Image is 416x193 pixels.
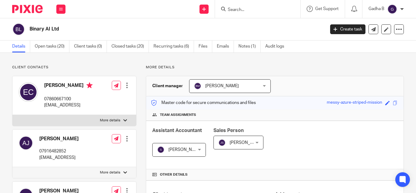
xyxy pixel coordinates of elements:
[227,7,282,13] input: Search
[44,96,93,102] p: 07860667100
[315,7,339,11] span: Get Support
[160,172,188,177] span: Other details
[151,100,256,106] p: Master code for secure communications and files
[330,24,365,34] a: Create task
[153,41,194,52] a: Recurring tasks (6)
[39,155,79,161] p: [EMAIL_ADDRESS]
[205,84,239,88] span: [PERSON_NAME]
[74,41,107,52] a: Client tasks (0)
[12,5,43,13] img: Pixie
[265,41,289,52] a: Audit logs
[44,102,93,108] p: [EMAIL_ADDRESS]
[111,41,149,52] a: Closed tasks (20)
[44,82,93,90] h4: [PERSON_NAME]
[86,82,93,88] i: Primary
[12,41,30,52] a: Details
[39,148,79,154] p: 07916482852
[152,83,183,89] h3: Client manager
[12,65,136,70] p: Client contacts
[387,4,397,14] img: svg%3E
[100,170,120,175] p: More details
[217,41,234,52] a: Emails
[368,6,384,12] p: Gadha B
[30,26,263,32] h2: Binary AI Ltd
[19,82,38,102] img: svg%3E
[39,136,79,142] h4: [PERSON_NAME]
[199,41,212,52] a: Files
[218,139,226,146] img: svg%3E
[12,23,25,36] img: svg%3E
[194,82,201,90] img: svg%3E
[35,41,69,52] a: Open tasks (20)
[146,65,404,70] p: More details
[19,136,33,150] img: svg%3E
[238,41,261,52] a: Notes (1)
[152,128,202,133] span: Assistant Accountant
[157,146,164,153] img: svg%3E
[160,113,196,117] span: Team assignments
[327,99,382,106] div: messy-azure-striped-mission
[213,128,244,133] span: Sales Person
[230,141,263,145] span: [PERSON_NAME]
[168,148,206,152] span: [PERSON_NAME] B
[100,118,120,123] p: More details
